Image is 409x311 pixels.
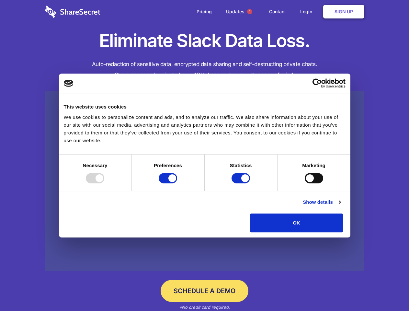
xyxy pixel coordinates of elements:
a: Pricing [190,2,218,22]
span: 1 [247,9,252,14]
strong: Statistics [230,163,252,168]
img: logo-wordmark-white-trans-d4663122ce5f474addd5e946df7df03e33cb6a1c49d2221995e7729f52c070b2.svg [45,6,100,18]
a: Usercentrics Cookiebot - opens in a new window [289,78,346,88]
img: logo [64,80,74,87]
div: This website uses cookies [64,103,346,111]
strong: Necessary [83,163,108,168]
strong: Marketing [302,163,325,168]
a: Wistia video thumbnail [45,91,364,271]
a: Login [294,2,322,22]
a: Schedule a Demo [161,280,248,302]
a: Show details [303,198,340,206]
h4: Auto-redaction of sensitive data, encrypted data sharing and self-destructing private chats. Shar... [45,59,364,80]
a: Contact [263,2,292,22]
button: OK [250,213,343,232]
h1: Eliminate Slack Data Loss. [45,29,364,52]
strong: Preferences [154,163,182,168]
div: We use cookies to personalize content and ads, and to analyze our traffic. We also share informat... [64,113,346,144]
em: *No credit card required. [179,305,230,310]
a: Sign Up [323,5,364,18]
